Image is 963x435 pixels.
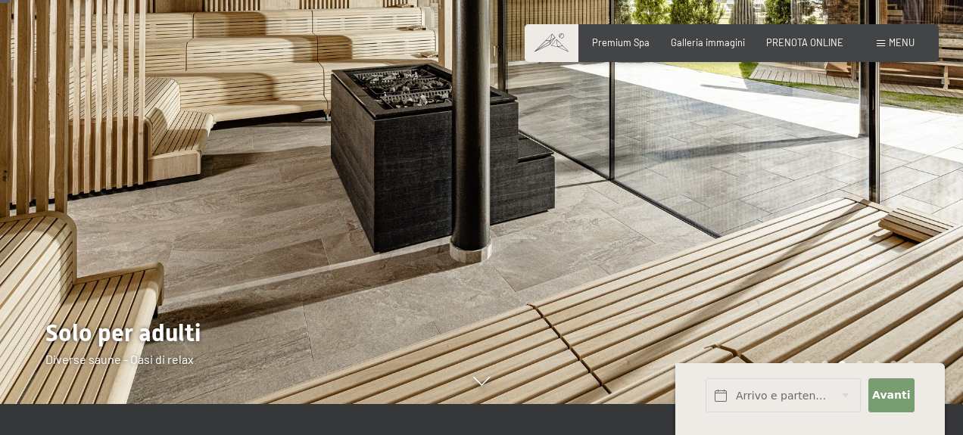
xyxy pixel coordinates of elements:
[890,361,897,368] div: Carousel Page 7
[782,361,915,368] div: Carousel Pagination
[839,361,846,368] div: Carousel Page 4 (Current Slide)
[872,388,910,403] span: Avanti
[868,378,915,412] button: Avanti
[766,36,843,48] a: PRENOTA ONLINE
[671,36,745,48] a: Galleria immagini
[908,361,915,368] div: Carousel Page 8
[804,361,811,368] div: Carousel Page 2
[592,36,650,48] a: Premium Spa
[889,36,915,48] span: Menu
[856,361,863,368] div: Carousel Page 5
[787,361,794,368] div: Carousel Page 1
[874,361,880,368] div: Carousel Page 6
[821,361,828,368] div: Carousel Page 3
